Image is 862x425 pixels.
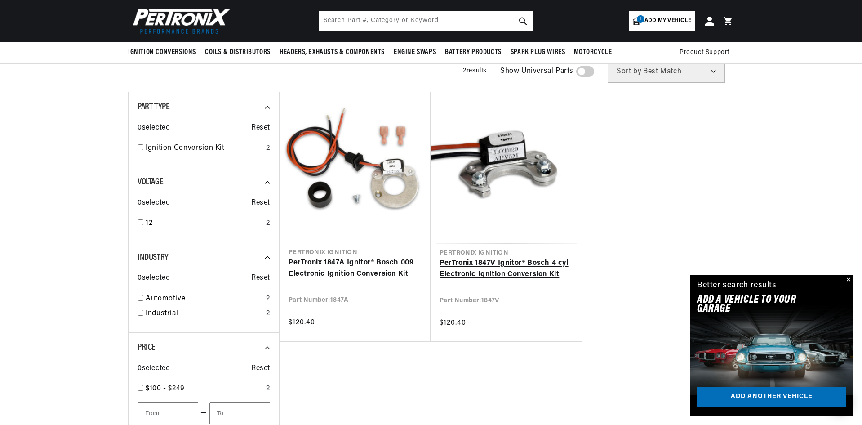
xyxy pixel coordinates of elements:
summary: Ignition Conversions [128,42,200,63]
button: search button [513,11,533,31]
a: PerTronix 1847A Ignitor® Bosch 009 Electronic Ignition Conversion Kit [289,257,422,280]
summary: Battery Products [440,42,506,63]
span: 0 selected [138,122,170,134]
div: 2 [266,308,270,320]
a: PerTronix 1847V Ignitor® Bosch 4 cyl Electronic Ignition Conversion Kit [440,258,573,281]
span: Engine Swaps [394,48,436,57]
span: $100 - $249 [146,385,185,392]
summary: Motorcycle [569,42,616,63]
span: Battery Products [445,48,502,57]
span: Sort by [617,68,641,75]
span: Industry [138,253,169,262]
a: 1Add my vehicle [629,11,695,31]
span: Headers, Exhausts & Components [280,48,385,57]
a: 12 [146,218,262,229]
span: Add my vehicle [644,17,691,25]
h2: Add A VEHICLE to your garage [697,295,823,314]
a: Add another vehicle [697,387,846,407]
span: Reset [251,273,270,284]
div: 2 [266,143,270,154]
span: Show Universal Parts [500,66,573,77]
a: Automotive [146,293,262,305]
summary: Engine Swaps [389,42,440,63]
input: Search Part #, Category or Keyword [319,11,533,31]
span: Motorcycle [574,48,612,57]
select: Sort by [608,60,725,83]
img: Pertronix [128,5,231,36]
summary: Coils & Distributors [200,42,275,63]
span: 2 results [463,67,487,74]
div: Better search results [697,279,777,292]
span: 0 selected [138,363,170,375]
a: Industrial [146,308,262,320]
span: Reset [251,122,270,134]
span: 0 selected [138,197,170,209]
span: Reset [251,363,270,375]
span: 1 [637,15,644,23]
span: — [200,407,207,419]
span: Ignition Conversions [128,48,196,57]
a: Ignition Conversion Kit [146,143,262,154]
div: 2 [266,383,270,395]
div: 2 [266,218,270,229]
span: Reset [251,197,270,209]
input: From [138,402,198,424]
span: Voltage [138,178,163,187]
summary: Spark Plug Wires [506,42,570,63]
span: Part Type [138,103,169,112]
span: Spark Plug Wires [511,48,565,57]
span: Product Support [680,48,729,58]
summary: Product Support [680,42,734,63]
span: Coils & Distributors [205,48,271,57]
span: Price [138,343,156,352]
span: 0 selected [138,273,170,284]
summary: Headers, Exhausts & Components [275,42,389,63]
input: To [209,402,270,424]
button: Close [842,275,853,286]
div: 2 [266,293,270,305]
